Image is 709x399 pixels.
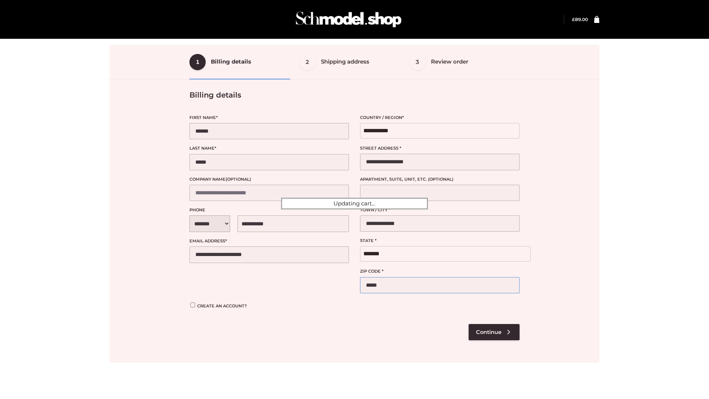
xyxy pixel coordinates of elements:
bdi: 89.00 [572,17,588,22]
a: £89.00 [572,17,588,22]
div: Updating cart... [281,198,428,209]
span: £ [572,17,575,22]
img: Schmodel Admin 964 [293,5,404,34]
